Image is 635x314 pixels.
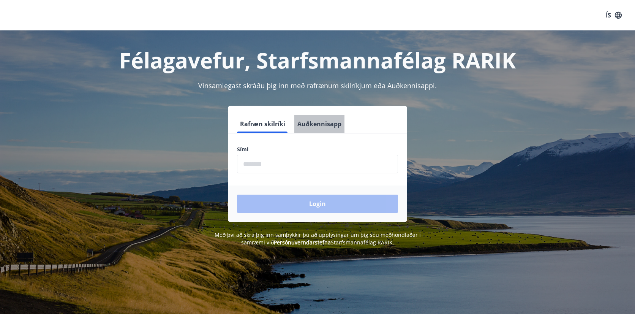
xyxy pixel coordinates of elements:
[215,231,421,246] span: Með því að skrá þig inn samþykkir þú að upplýsingar um þig séu meðhöndlaðar í samræmi við Starfsm...
[274,239,331,246] a: Persónuverndarstefna
[237,146,398,153] label: Sími
[602,8,626,22] button: ÍS
[294,115,344,133] button: Auðkennisapp
[53,46,582,75] h1: Félagavefur, Starfsmannafélag RARIK
[198,81,437,90] span: Vinsamlegast skráðu þig inn með rafrænum skilríkjum eða Auðkennisappi.
[237,115,288,133] button: Rafræn skilríki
